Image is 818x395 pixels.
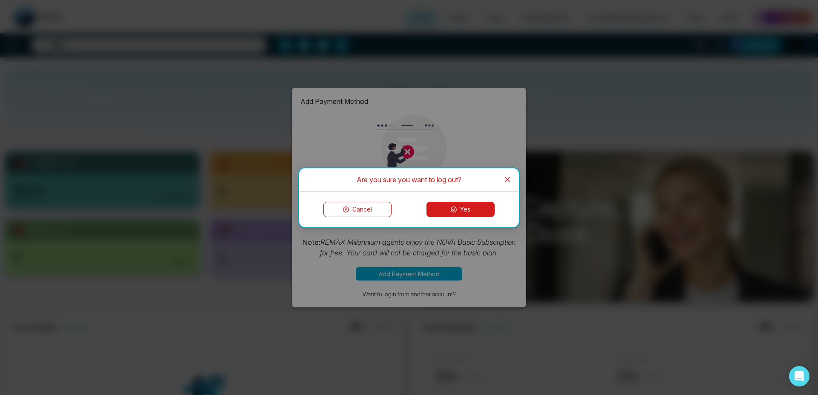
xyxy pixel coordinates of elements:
button: Close [496,168,519,191]
button: Yes [426,202,495,217]
div: Open Intercom Messenger [789,366,809,386]
button: Cancel [323,202,392,217]
span: close [504,176,511,183]
div: Are you sure you want to log out? [309,175,509,184]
